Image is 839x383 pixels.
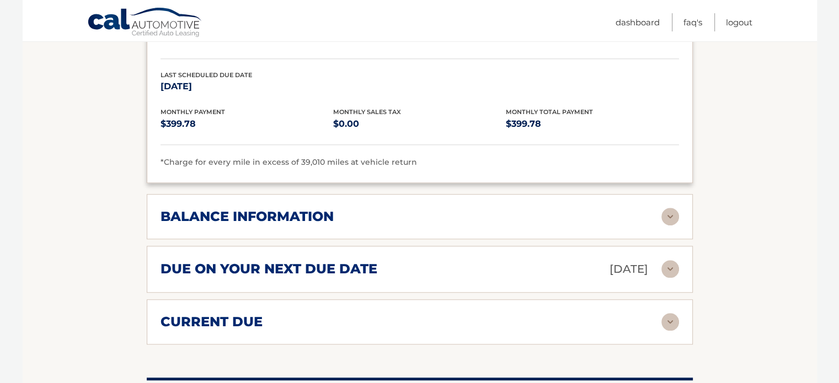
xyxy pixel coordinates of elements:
[161,261,377,277] h2: due on your next due date
[616,13,660,31] a: Dashboard
[161,157,417,167] span: *Charge for every mile in excess of 39,010 miles at vehicle return
[161,79,333,94] p: [DATE]
[506,116,678,132] p: $399.78
[506,108,593,116] span: Monthly Total Payment
[161,108,225,116] span: Monthly Payment
[333,108,401,116] span: Monthly Sales Tax
[683,13,702,31] a: FAQ's
[161,71,252,79] span: Last Scheduled Due Date
[87,7,203,39] a: Cal Automotive
[661,313,679,331] img: accordion-rest.svg
[161,314,263,330] h2: current due
[661,260,679,278] img: accordion-rest.svg
[661,208,679,225] img: accordion-rest.svg
[161,208,334,225] h2: balance information
[610,260,648,279] p: [DATE]
[726,13,752,31] a: Logout
[333,116,506,132] p: $0.00
[161,116,333,132] p: $399.78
